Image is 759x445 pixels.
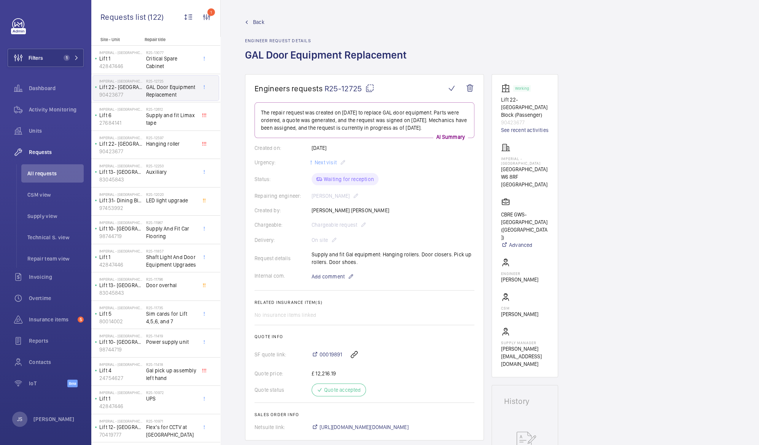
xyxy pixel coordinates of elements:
span: Supply And Fit Car Flooring [146,225,196,240]
span: R25-12725 [325,84,374,93]
h2: R25-12612 [146,107,196,111]
p: CBRE GWS- [GEOGRAPHIC_DATA] ([GEOGRAPHIC_DATA]) [501,211,549,241]
p: Imperial - [GEOGRAPHIC_DATA] [99,334,143,338]
p: Imperial - [GEOGRAPHIC_DATA] [99,305,143,310]
h2: R25-11796 [146,277,196,281]
p: Imperial - [GEOGRAPHIC_DATA] [99,79,143,83]
h2: Quote info [255,334,474,339]
span: IoT [29,380,67,387]
span: Insurance items [29,316,75,323]
h2: R25-12020 [146,192,196,197]
a: 00019891 [312,351,342,358]
p: Imperial - [GEOGRAPHIC_DATA] [99,390,143,395]
h2: R25-10972 [146,390,196,395]
p: Lift 22- [GEOGRAPHIC_DATA] Block (Passenger) [501,96,549,119]
p: 24754627 [99,374,143,382]
p: 42847446 [99,402,143,410]
h2: R25-11857 [146,249,196,253]
span: Door overhal [146,281,196,289]
p: 97453992 [99,204,143,212]
span: Sim cards for Lift 4,5,6, and 7 [146,310,196,325]
h2: R25-11418 [146,362,196,367]
h2: R25-12250 [146,164,196,168]
p: Lift 1 [99,253,143,261]
span: Units [29,127,84,135]
p: CSM [501,306,538,310]
p: 98744719 [99,232,143,240]
span: Engineers requests [255,84,323,93]
span: Dashboard [29,84,84,92]
span: GAL Door Equipment Replacement [146,83,196,99]
span: Requests [29,148,84,156]
span: Invoicing [29,273,84,281]
p: Lift 13- [GEOGRAPHIC_DATA] Block (Passenger) [99,281,143,289]
p: Imperial - [GEOGRAPHIC_DATA] [501,156,549,165]
p: Lift 1 [99,395,143,402]
p: 83045843 [99,176,143,183]
span: Reports [29,337,84,345]
h2: R25-12725 [146,79,196,83]
span: Critical Spare Cabinet [146,55,196,70]
p: Lift 1 [99,55,143,62]
span: Gal pick up assembly left hand [146,367,196,382]
span: 00019891 [320,351,342,358]
p: Lift 10- [GEOGRAPHIC_DATA] Block (Passenger) [99,225,143,232]
p: AI Summary [433,133,468,141]
img: elevator.svg [501,84,513,93]
p: Working [515,87,529,90]
span: LED light upgrade [146,197,196,204]
span: Shaft Light And Door Equipment Upgrades [146,253,196,269]
h2: R25-11967 [146,220,196,225]
h1: GAL Door Equipment Replacement [245,48,411,74]
span: CSM view [27,191,84,199]
p: 90423677 [99,148,143,155]
p: Lift 10- [GEOGRAPHIC_DATA] Block (Passenger) [99,338,143,346]
h2: R25-10971 [146,419,196,423]
span: Add comment [312,273,345,280]
span: Activity Monitoring [29,106,84,113]
a: Advanced [501,241,549,249]
span: UPS [146,395,196,402]
p: [PERSON_NAME][EMAIL_ADDRESS][DOMAIN_NAME] [501,345,549,368]
h2: R25-11419 [146,334,196,338]
p: Imperial - [GEOGRAPHIC_DATA] [99,220,143,225]
p: 90423677 [99,91,143,99]
p: [PERSON_NAME] [501,310,538,318]
span: Beta [67,380,78,387]
span: Supply and fit Limax tape [146,111,196,127]
span: Requests list [100,12,148,22]
button: Filters1 [8,49,84,67]
span: All requests [27,170,84,177]
p: JS [17,415,22,423]
p: 83045843 [99,289,143,297]
span: 1 [64,55,70,61]
p: Imperial - [GEOGRAPHIC_DATA] [99,164,143,168]
p: 90423677 [501,119,549,126]
p: Imperial - [GEOGRAPHIC_DATA] [99,192,143,197]
p: Lift 22- [GEOGRAPHIC_DATA] Block (Passenger) [99,140,143,148]
p: Lift 13- [GEOGRAPHIC_DATA] Block (Passenger) [99,168,143,176]
span: Power supply unit [146,338,196,346]
p: Supply manager [501,340,549,345]
span: Repair team view [27,255,84,262]
span: 5 [78,316,84,323]
h2: R25-11735 [146,305,196,310]
h2: Engineer request details [245,38,411,43]
p: Imperial - [GEOGRAPHIC_DATA] [99,277,143,281]
h2: R25-12597 [146,135,196,140]
p: Repair title [145,37,195,42]
p: [PERSON_NAME] [501,276,538,283]
span: Contacts [29,358,84,366]
p: Imperial - [GEOGRAPHIC_DATA] [99,107,143,111]
span: Hanging roller [146,140,196,148]
span: Overtime [29,294,84,302]
h2: Sales order info [255,412,474,417]
span: Technical S. view [27,234,84,241]
span: Filters [29,54,43,62]
p: [GEOGRAPHIC_DATA] [501,165,549,173]
p: W6 8RF [GEOGRAPHIC_DATA] [501,173,549,188]
p: Lift 22- [GEOGRAPHIC_DATA] Block (Passenger) [99,83,143,91]
p: 27684141 [99,119,143,127]
span: Back [253,18,264,26]
p: Imperial - [GEOGRAPHIC_DATA] [99,135,143,140]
